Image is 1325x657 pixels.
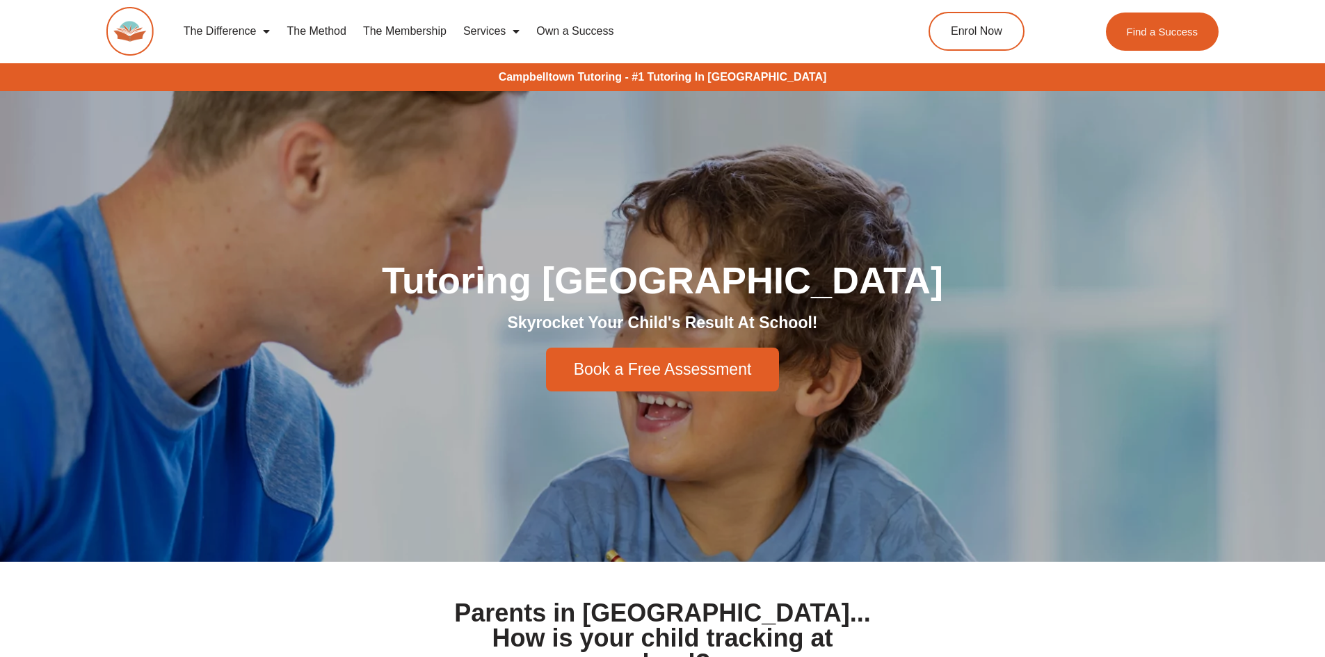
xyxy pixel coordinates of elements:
span: Book a Free Assessment [574,362,752,378]
span: Find a Success [1127,26,1198,37]
a: The Membership [355,15,455,47]
a: Enrol Now [929,12,1025,51]
a: Book a Free Assessment [546,348,780,391]
a: The Method [278,15,354,47]
span: Enrol Now [951,26,1002,37]
h1: Tutoring [GEOGRAPHIC_DATA] [273,261,1052,299]
a: Services [455,15,528,47]
a: Own a Success [528,15,622,47]
h2: Skyrocket Your Child's Result At School! [273,313,1052,334]
nav: Menu [175,15,865,47]
a: Find a Success [1106,13,1219,51]
a: The Difference [175,15,279,47]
